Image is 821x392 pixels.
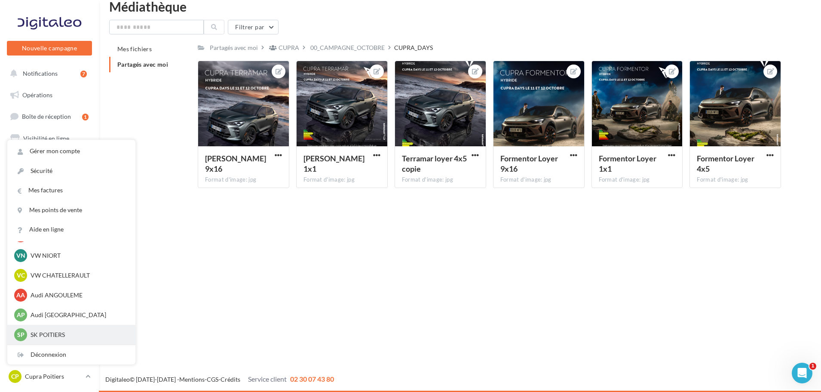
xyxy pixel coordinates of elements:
[7,142,135,161] a: Gérer mon compte
[5,215,94,233] a: Calendrier
[25,372,82,381] p: Cupra Poitiers
[228,20,279,34] button: Filtrer par
[80,71,87,77] div: 7
[7,368,92,385] a: CP Cupra Poitiers
[205,176,282,184] div: Format d'image: jpg
[17,330,25,339] span: SP
[7,220,135,239] a: Aide en ligne
[697,176,774,184] div: Format d'image: jpg
[31,251,125,260] p: VW NIORT
[290,375,334,383] span: 02 30 07 43 80
[117,45,152,52] span: Mes fichiers
[303,154,365,173] span: Terramar Loyer 1x1
[7,41,92,56] button: Nouvelle campagne
[16,291,25,299] span: AA
[7,161,135,181] a: Sécurité
[179,376,205,383] a: Mentions
[500,176,577,184] div: Format d'image: jpg
[11,372,19,381] span: CP
[23,70,58,77] span: Notifications
[7,181,135,200] a: Mes factures
[599,154,656,173] span: Formentor Loyer 1x1
[22,113,71,120] span: Boîte de réception
[5,107,94,126] a: Boîte de réception1
[31,330,125,339] p: SK POITIERS
[5,236,94,262] a: PLV et print personnalisable
[17,271,25,280] span: VC
[5,151,94,169] a: Campagnes
[117,61,168,68] span: Partagés avec moi
[5,265,94,290] a: Campagnes DataOnDemand
[105,376,130,383] a: Digitaleo
[210,43,258,52] div: Partagés avec moi
[5,130,94,148] a: Visibilité en ligne
[697,154,754,173] span: Formentor Loyer 4x5
[394,43,433,52] div: CUPRA_DAYS
[279,43,299,52] div: CUPRA
[5,194,94,212] a: Médiathèque
[5,172,94,190] a: Contacts
[207,376,218,383] a: CGS
[303,176,380,184] div: Format d'image: jpg
[31,291,125,299] p: Audi ANGOULEME
[5,86,94,104] a: Opérations
[248,375,287,383] span: Service client
[7,201,135,220] a: Mes points de vente
[82,114,89,120] div: 1
[809,363,816,370] span: 1
[31,311,125,319] p: Audi [GEOGRAPHIC_DATA]
[205,154,266,173] span: Terramar Loyer 9x16
[792,363,812,383] iframe: Intercom live chat
[402,176,479,184] div: Format d'image: jpg
[105,376,334,383] span: © [DATE]-[DATE] - - -
[402,154,467,173] span: Terramar loyer 4x5 copie
[7,345,135,364] div: Déconnexion
[17,311,25,319] span: AP
[310,43,385,52] div: 00_CAMPAGNE_OCTOBRE
[23,135,69,142] span: Visibilité en ligne
[500,154,558,173] span: Formentor Loyer 9x16
[16,251,25,260] span: VN
[599,176,676,184] div: Format d'image: jpg
[22,91,52,99] span: Opérations
[5,65,90,83] button: Notifications 7
[221,376,240,383] a: Crédits
[31,271,125,280] p: VW CHATELLERAULT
